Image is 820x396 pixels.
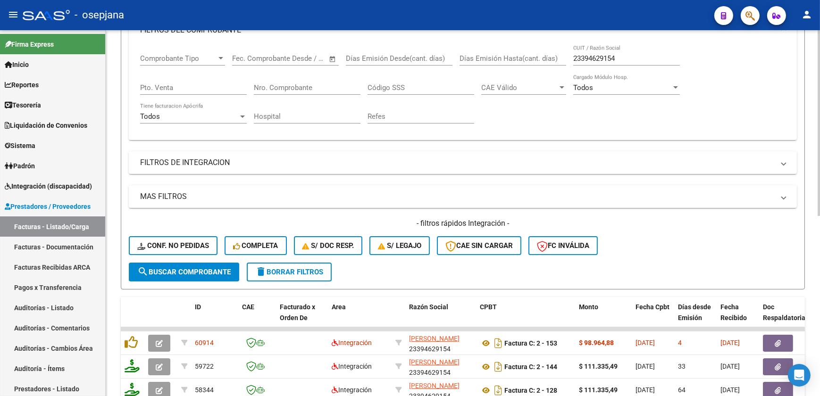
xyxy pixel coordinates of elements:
[294,236,363,255] button: S/ Doc Resp.
[720,303,747,322] span: Fecha Recibido
[504,363,557,371] strong: Factura C: 2 - 144
[575,297,632,338] datatable-header-cell: Monto
[195,339,214,346] span: 60914
[5,181,92,191] span: Integración (discapacidad)
[579,363,618,370] strong: $ 111.335,49
[678,386,686,394] span: 64
[717,297,759,338] datatable-header-cell: Fecha Recibido
[528,236,598,255] button: FC Inválida
[5,161,35,171] span: Padrón
[481,83,558,92] span: CAE Válido
[409,382,460,389] span: [PERSON_NAME]
[636,339,655,346] span: [DATE]
[195,303,201,311] span: ID
[409,333,472,353] div: 23394629154
[302,241,354,250] span: S/ Doc Resp.
[678,303,711,322] span: Días desde Emisión
[247,263,332,281] button: Borrar Filtros
[232,54,270,63] input: Fecha inicio
[636,386,655,394] span: [DATE]
[332,303,346,311] span: Area
[409,335,460,342] span: [PERSON_NAME]
[579,339,614,346] strong: $ 98.964,88
[233,241,278,250] span: Completa
[720,339,740,346] span: [DATE]
[573,83,593,92] span: Todos
[492,359,504,374] i: Descargar documento
[140,157,774,168] mat-panel-title: FILTROS DE INTEGRACION
[5,39,54,49] span: Firma Express
[5,59,29,70] span: Inicio
[129,218,797,229] h4: - filtros rápidos Integración -
[332,363,372,370] span: Integración
[678,363,686,370] span: 33
[191,297,238,338] datatable-header-cell: ID
[579,303,598,311] span: Monto
[763,303,805,322] span: Doc Respaldatoria
[409,358,460,366] span: [PERSON_NAME]
[255,268,323,276] span: Borrar Filtros
[280,303,315,322] span: Facturado x Orden De
[137,268,231,276] span: Buscar Comprobante
[405,297,476,338] datatable-header-cell: Razón Social
[225,236,287,255] button: Completa
[75,5,124,25] span: - osepjana
[674,297,717,338] datatable-header-cell: Días desde Emisión
[632,297,674,338] datatable-header-cell: Fecha Cpbt
[409,303,448,311] span: Razón Social
[579,386,618,394] strong: $ 111.335,49
[332,386,372,394] span: Integración
[332,339,372,346] span: Integración
[5,201,91,212] span: Prestadores / Proveedores
[327,54,338,65] button: Open calendar
[492,336,504,351] i: Descargar documento
[636,303,669,311] span: Fecha Cpbt
[129,236,218,255] button: Conf. no pedidas
[238,297,276,338] datatable-header-cell: CAE
[5,140,35,151] span: Sistema
[759,297,816,338] datatable-header-cell: Doc Respaldatoria
[8,9,19,20] mat-icon: menu
[195,363,214,370] span: 59722
[328,297,392,338] datatable-header-cell: Area
[720,363,740,370] span: [DATE]
[140,54,217,63] span: Comprobante Tipo
[195,386,214,394] span: 58344
[5,100,41,110] span: Tesorería
[140,191,774,202] mat-panel-title: MAS FILTROS
[437,236,521,255] button: CAE SIN CARGAR
[242,303,254,311] span: CAE
[140,112,160,121] span: Todos
[409,357,472,377] div: 23394629154
[137,241,209,250] span: Conf. no pedidas
[279,54,325,63] input: Fecha fin
[537,241,589,250] span: FC Inválida
[480,303,497,311] span: CPBT
[720,386,740,394] span: [DATE]
[5,80,39,90] span: Reportes
[378,241,421,250] span: S/ legajo
[5,120,87,131] span: Liquidación de Convenios
[255,266,267,277] mat-icon: delete
[129,263,239,281] button: Buscar Comprobante
[129,45,797,140] div: FILTROS DEL COMPROBANTE
[276,297,328,338] datatable-header-cell: Facturado x Orden De
[476,297,575,338] datatable-header-cell: CPBT
[129,151,797,174] mat-expansion-panel-header: FILTROS DE INTEGRACION
[445,241,513,250] span: CAE SIN CARGAR
[137,266,149,277] mat-icon: search
[129,185,797,208] mat-expansion-panel-header: MAS FILTROS
[801,9,812,20] mat-icon: person
[636,363,655,370] span: [DATE]
[504,387,557,394] strong: Factura C: 2 - 128
[504,339,557,347] strong: Factura C: 2 - 153
[369,236,430,255] button: S/ legajo
[788,364,811,387] div: Open Intercom Messenger
[678,339,682,346] span: 4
